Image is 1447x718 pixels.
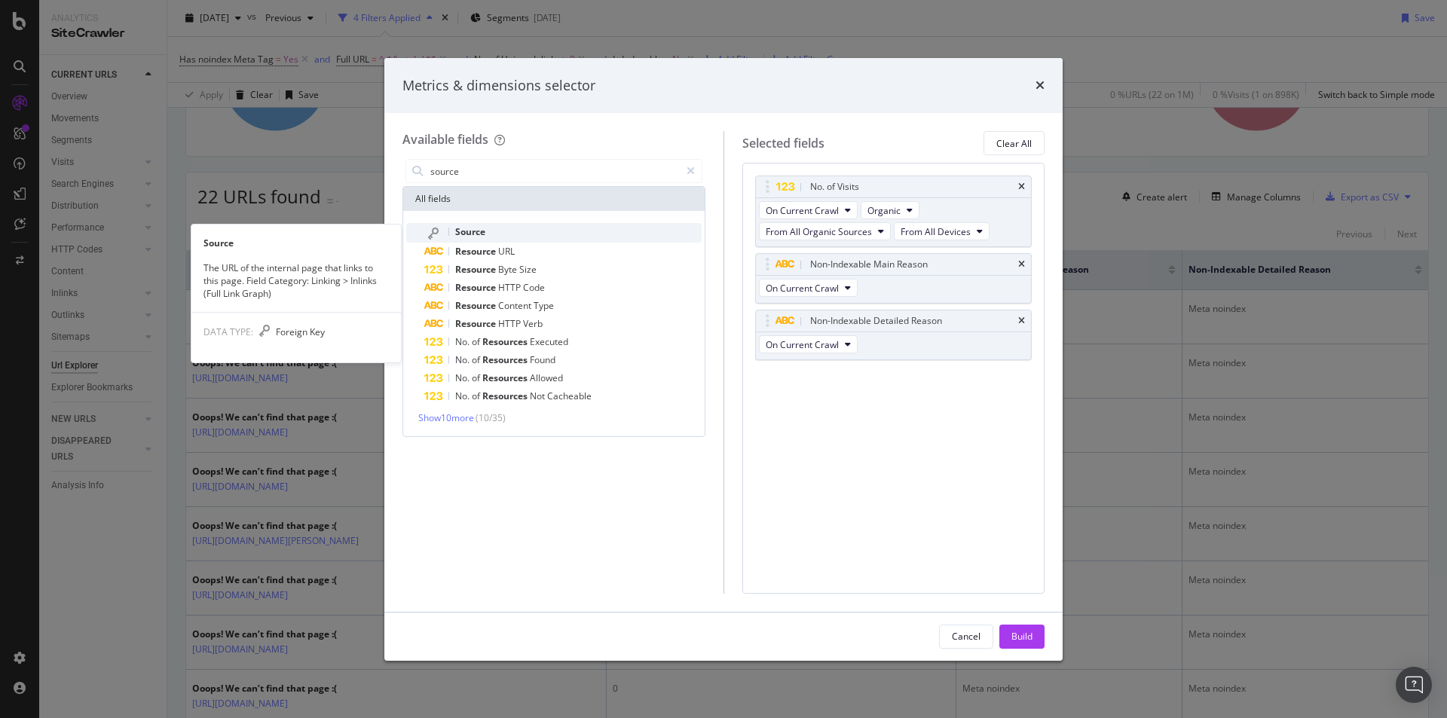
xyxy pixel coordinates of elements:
[996,137,1032,150] div: Clear All
[766,338,839,351] span: On Current Crawl
[519,263,537,276] span: Size
[418,411,474,424] span: Show 10 more
[402,76,595,96] div: Metrics & dimensions selector
[1036,76,1045,96] div: times
[498,317,523,330] span: HTTP
[867,204,901,217] span: Organic
[759,222,891,240] button: From All Organic Sources
[810,313,942,328] div: Non-Indexable Detailed Reason
[766,204,839,217] span: On Current Crawl
[455,390,472,402] span: No.
[482,371,530,384] span: Resources
[498,299,534,312] span: Content
[498,281,523,294] span: HTTP
[523,317,543,330] span: Verb
[810,257,928,272] div: Non-Indexable Main Reason
[1018,316,1025,325] div: times
[472,390,482,402] span: of
[455,335,472,348] span: No.
[429,160,680,182] input: Search by field name
[455,371,472,384] span: No.
[455,353,472,366] span: No.
[498,263,519,276] span: Byte
[894,222,990,240] button: From All Devices
[952,630,980,643] div: Cancel
[766,282,839,295] span: On Current Crawl
[547,390,592,402] span: Cacheable
[759,279,858,297] button: On Current Crawl
[472,335,482,348] span: of
[530,335,568,348] span: Executed
[482,390,530,402] span: Resources
[455,281,498,294] span: Resource
[403,187,705,211] div: All fields
[482,353,530,366] span: Resources
[742,135,824,152] div: Selected fields
[534,299,554,312] span: Type
[476,411,506,424] span: ( 10 / 35 )
[1011,630,1032,643] div: Build
[1018,182,1025,191] div: times
[530,390,547,402] span: Not
[901,225,971,238] span: From All Devices
[1396,667,1432,703] div: Open Intercom Messenger
[482,335,530,348] span: Resources
[402,131,488,148] div: Available fields
[455,245,498,258] span: Resource
[455,225,485,238] span: Source
[191,237,401,249] div: Source
[498,245,515,258] span: URL
[455,263,498,276] span: Resource
[759,335,858,353] button: On Current Crawl
[984,131,1045,155] button: Clear All
[530,371,563,384] span: Allowed
[810,179,859,194] div: No. of Visits
[999,625,1045,649] button: Build
[523,281,545,294] span: Code
[755,176,1032,247] div: No. of VisitstimesOn Current CrawlOrganicFrom All Organic SourcesFrom All Devices
[455,299,498,312] span: Resource
[191,261,401,300] div: The URL of the internal page that links to this page. Field Category: Linking > Inlinks (Full Lin...
[755,253,1032,304] div: Non-Indexable Main ReasontimesOn Current Crawl
[766,225,872,238] span: From All Organic Sources
[472,353,482,366] span: of
[759,201,858,219] button: On Current Crawl
[472,371,482,384] span: of
[861,201,919,219] button: Organic
[1018,260,1025,269] div: times
[455,317,498,330] span: Resource
[755,310,1032,360] div: Non-Indexable Detailed ReasontimesOn Current Crawl
[530,353,555,366] span: Found
[939,625,993,649] button: Cancel
[384,58,1063,661] div: modal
